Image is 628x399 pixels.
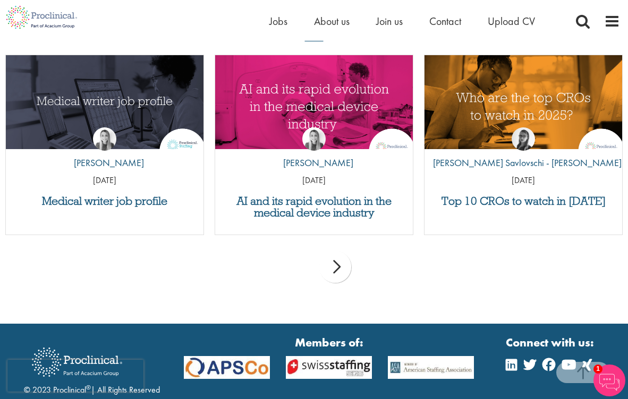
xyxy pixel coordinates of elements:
img: APSCo [380,356,482,379]
a: Link to a post [6,55,203,149]
img: APSCo [176,356,278,379]
a: AI and its rapid evolution in the medical device industry [220,195,408,219]
a: Contact [429,14,461,28]
img: APSCo [278,356,380,379]
img: Top 10 CROs 2025 | Proclinical [425,55,622,158]
div: next [319,251,351,283]
a: Top 10 CROs to watch in [DATE] [430,195,617,207]
img: Proclinical Recruitment [24,340,130,384]
div: © 2023 Proclinical | All Rights Reserved [24,340,160,396]
a: Link to a post [215,55,413,149]
p: [PERSON_NAME] Savlovschi - [PERSON_NAME] [425,156,622,170]
img: Theodora Savlovschi - Wicks [512,127,535,151]
p: [DATE] [215,175,413,187]
img: Medical writer job profile [6,55,203,158]
a: Jobs [269,14,287,28]
a: Medical writer job profile [11,195,198,207]
img: AI and Its Impact on the Medical Device Industry | Proclinical [215,55,413,158]
p: [PERSON_NAME] [66,156,144,170]
p: [DATE] [425,175,622,187]
iframe: reCAPTCHA [7,360,143,392]
a: Link to a post [425,55,622,149]
a: About us [314,14,350,28]
span: 1 [593,365,602,374]
a: Hannah Burke [PERSON_NAME] [275,127,353,175]
a: Hannah Burke [PERSON_NAME] [66,127,144,175]
a: Upload CV [488,14,535,28]
strong: Connect with us: [506,334,596,351]
a: Theodora Savlovschi - Wicks [PERSON_NAME] Savlovschi - [PERSON_NAME] [425,127,622,175]
a: Join us [376,14,403,28]
img: Hannah Burke [302,127,326,151]
p: [DATE] [6,175,203,187]
strong: Members of: [184,334,474,351]
img: Chatbot [593,365,625,396]
img: Hannah Burke [93,127,116,151]
p: [PERSON_NAME] [275,156,353,170]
